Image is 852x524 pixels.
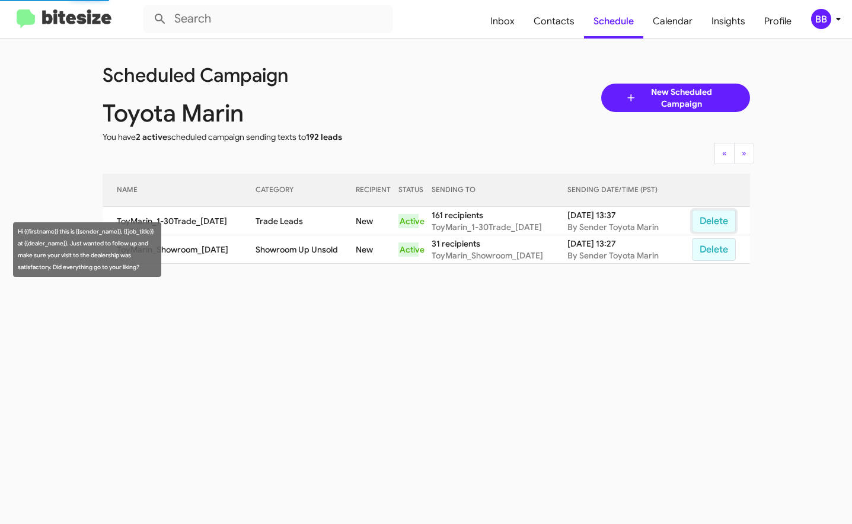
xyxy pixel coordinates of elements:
[143,5,393,33] input: Search
[103,235,256,264] td: ToyMarin_Showroom_[DATE]
[256,235,356,264] td: Showroom Up Unsold
[481,4,524,39] a: Inbox
[567,209,679,221] div: [DATE] 13:37
[398,242,419,257] div: Active
[714,143,735,164] button: Previous
[356,174,398,207] th: RECIPIENT
[256,207,356,235] td: Trade Leads
[94,69,435,81] div: Scheduled Campaign
[398,174,432,207] th: STATUS
[692,238,736,261] button: Delete
[432,238,567,250] div: 31 recipients
[702,4,755,39] a: Insights
[567,238,679,250] div: [DATE] 13:27
[567,221,679,233] div: By Sender Toyota Marin
[432,250,567,261] div: ToyMarin_Showroom_[DATE]
[637,86,726,110] span: New Scheduled Campaign
[734,143,754,164] button: Next
[103,174,256,207] th: NAME
[256,174,356,207] th: CATEGORY
[13,222,161,277] div: Hi {{firstname}} this is {{sender_name}}, {{job_title}} at {{dealer_name}}. Just wanted to follow...
[722,148,727,158] span: «
[306,132,342,142] span: 192 leads
[356,235,398,264] td: New
[432,221,567,233] div: ToyMarin_1-30Trade_[DATE]
[432,209,567,221] div: 161 recipients
[715,143,754,164] nav: Page navigation example
[94,107,435,119] div: Toyota Marin
[567,250,679,261] div: By Sender Toyota Marin
[692,210,736,232] button: Delete
[103,207,256,235] td: ToyMarin_1-30Trade_[DATE]
[811,9,831,29] div: BB
[601,84,750,112] a: New Scheduled Campaign
[801,9,839,29] button: BB
[356,207,398,235] td: New
[524,4,584,39] a: Contacts
[432,174,567,207] th: SENDING TO
[643,4,702,39] a: Calendar
[136,132,167,142] span: 2 active
[567,174,679,207] th: SENDING DATE/TIME (PST)
[398,214,419,228] div: Active
[742,148,746,158] span: »
[94,131,435,143] div: You have scheduled campaign sending texts to
[584,4,643,39] a: Schedule
[755,4,801,39] a: Profile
